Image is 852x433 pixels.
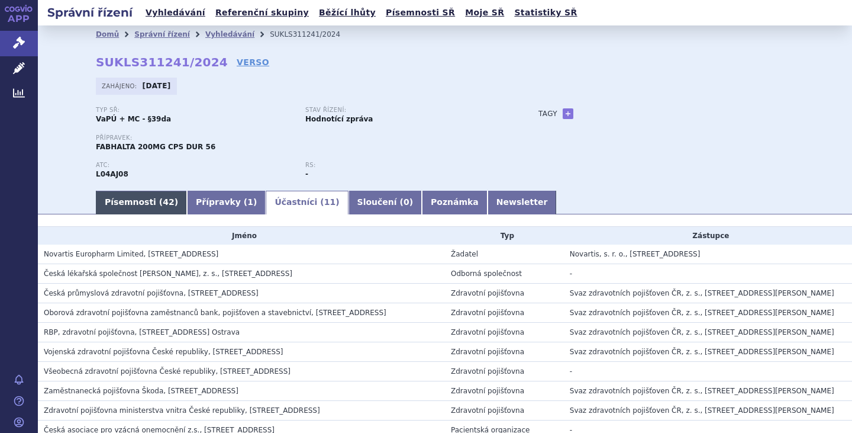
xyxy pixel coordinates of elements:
[570,406,834,415] span: Svaz zdravotních pojišťoven ČR, z. s., [STREET_ADDRESS][PERSON_NAME]
[96,162,293,169] p: ATC:
[445,227,564,245] th: Typ
[38,4,142,21] h2: Správní řízení
[305,162,503,169] p: RS:
[570,328,834,336] span: Svaz zdravotních pojišťoven ČR, z. s., [STREET_ADDRESS][PERSON_NAME]
[451,289,524,297] span: Zdravotní pojišťovna
[570,348,834,356] span: Svaz zdravotních pojišťoven ČR, z. s., [STREET_ADDRESS][PERSON_NAME]
[44,387,238,395] span: Zaměstnanecká pojišťovna Škoda, Husova 302, Mladá Boleslav
[270,25,356,43] li: SUKLS311241/2024
[451,348,524,356] span: Zdravotní pojišťovna
[538,107,557,121] h3: Tagy
[44,270,292,278] span: Česká lékařská společnost Jana Evangelisty Purkyně, z. s., Sokolská 490/31, Praha
[382,5,459,21] a: Písemnosti SŘ
[212,5,312,21] a: Referenční skupiny
[96,107,293,114] p: Typ SŘ:
[44,406,320,415] span: Zdravotní pojišťovna ministerstva vnitra České republiky, Vinohradská 2577/178, Praha 3 - Vinohra...
[422,191,488,214] a: Poznámka
[44,348,283,356] span: Vojenská zdravotní pojišťovna České republiky, Drahobejlova 1404/4, Praha 9
[324,197,335,207] span: 11
[44,250,218,258] span: Novartis Europharm Limited, Vista Building, Elm Park, Merrion Road, Dublin 4, IE
[102,81,139,91] span: Zahájeno:
[451,406,524,415] span: Zdravotní pojišťovna
[451,309,524,317] span: Zdravotní pojišťovna
[96,170,128,178] strong: IPTAKOPAN
[461,5,508,21] a: Moje SŘ
[134,30,190,39] a: Správní řízení
[143,82,171,90] strong: [DATE]
[44,309,386,317] span: Oborová zdravotní pojišťovna zaměstnanců bank, pojišťoven a stavebnictví, Roškotova 1225/1, Praha 4
[451,328,524,336] span: Zdravotní pojišťovna
[305,115,373,123] strong: Hodnotící zpráva
[348,191,422,214] a: Sloučení (0)
[96,55,228,69] strong: SUKLS311241/2024
[570,270,572,278] span: -
[305,170,308,178] strong: -
[96,115,171,123] strong: VaPÚ + MC - §39da
[451,367,524,376] span: Zdravotní pojišťovna
[563,108,573,119] a: +
[570,250,701,258] span: Novartis, s. r. o., [STREET_ADDRESS]
[451,387,524,395] span: Zdravotní pojišťovna
[570,387,834,395] span: Svaz zdravotních pojišťoven ČR, z. s., [STREET_ADDRESS][PERSON_NAME]
[96,143,215,151] span: FABHALTA 200MG CPS DUR 56
[44,328,240,336] span: RBP, zdravotní pojišťovna, Michálkovická 967/108, Slezská Ostrava
[96,30,119,39] a: Domů
[266,191,348,214] a: Účastníci (11)
[511,5,580,21] a: Statistiky SŘ
[315,5,379,21] a: Běžící lhůty
[163,197,174,207] span: 42
[187,191,266,214] a: Přípravky (1)
[451,250,478,258] span: Žadatel
[142,5,209,21] a: Vyhledávání
[305,107,503,114] p: Stav řízení:
[38,227,445,245] th: Jméno
[44,289,259,297] span: Česká průmyslová zdravotní pojišťovna, Jeremenkova 161/11, Ostrava - Vítkovice
[564,227,852,245] th: Zástupce
[96,134,515,142] p: Přípravek:
[488,191,557,214] a: Newsletter
[570,289,834,297] span: Svaz zdravotních pojišťoven ČR, z. s., [STREET_ADDRESS][PERSON_NAME]
[451,270,522,278] span: Odborná společnost
[570,367,572,376] span: -
[44,367,291,376] span: Všeobecná zdravotní pojišťovna České republiky, Orlická 2020/4, Praha 3
[205,30,254,39] a: Vyhledávání
[237,56,269,68] a: VERSO
[247,197,253,207] span: 1
[404,197,409,207] span: 0
[96,191,187,214] a: Písemnosti (42)
[570,309,834,317] span: Svaz zdravotních pojišťoven ČR, z. s., [STREET_ADDRESS][PERSON_NAME]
